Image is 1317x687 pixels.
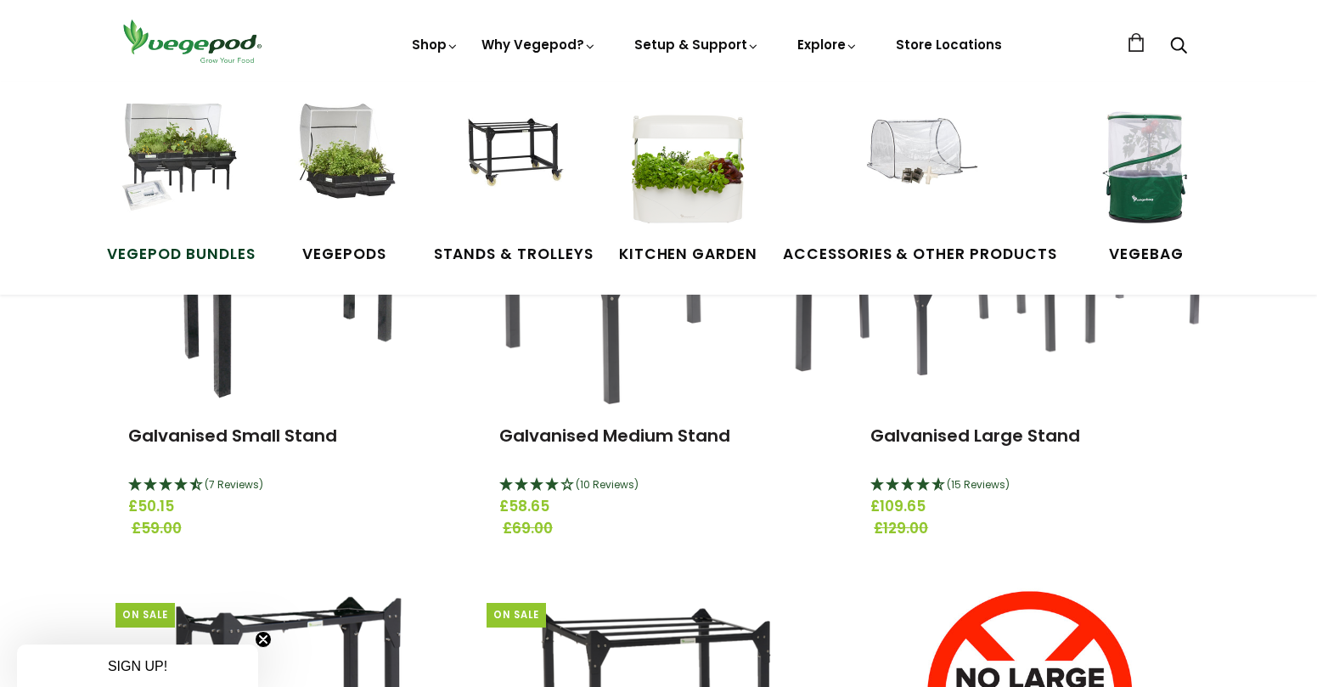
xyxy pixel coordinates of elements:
button: Close teaser [255,631,272,648]
img: Accessories & Other Products [856,104,983,231]
div: SIGN UP!Close teaser [17,645,258,687]
span: Vegepod Bundles [107,244,255,266]
a: Kitchen Garden [619,104,757,265]
img: Stands & Trolleys [450,104,577,231]
span: £109.65 [870,496,1189,518]
a: Galvanised Large Stand [870,424,1080,448]
span: Kitchen Garden [619,244,757,266]
img: Galvanised Medium Stand [504,192,813,404]
a: Vegepod Bundles [107,104,255,265]
a: Shop [412,36,459,101]
a: Search [1170,38,1187,56]
span: Vegepods [281,244,408,266]
img: VegeBag [1083,104,1210,231]
a: Store Locations [896,36,1002,53]
div: 4.67 Stars - 15 Reviews [870,475,1189,497]
a: Galvanised Small Stand [128,424,337,448]
img: Kitchen Garden [624,104,751,231]
img: Vegepod Bundles [117,104,245,231]
img: Raised Garden Kits [281,104,408,231]
span: 4.57 Stars - 7 Reviews [205,477,263,492]
span: VegeBag [1083,244,1210,266]
span: £58.65 [499,496,818,518]
a: Stands & Trolleys [434,104,594,265]
img: Vegepod [115,17,268,65]
span: SIGN UP! [108,659,167,673]
span: £69.00 [503,518,821,540]
a: Galvanised Medium Stand [499,424,730,448]
div: 4.57 Stars - 7 Reviews [128,475,447,497]
span: £129.00 [874,518,1192,540]
a: Why Vegepod? [481,36,597,53]
div: 4.1 Stars - 10 Reviews [499,475,818,497]
a: Vegepods [281,104,408,265]
span: Accessories & Other Products [783,244,1057,266]
a: Setup & Support [634,36,760,53]
span: £50.15 [128,496,447,518]
span: 4.1 Stars - 10 Reviews [576,477,639,492]
a: Accessories & Other Products [783,104,1057,265]
a: VegeBag [1083,104,1210,265]
span: 4.67 Stars - 15 Reviews [947,477,1010,492]
span: Stands & Trolleys [434,244,594,266]
img: Galvanised Small Stand [161,192,413,404]
img: Galvanised Large Stand [858,221,1202,375]
a: Explore [797,36,858,53]
span: £59.00 [132,518,450,540]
